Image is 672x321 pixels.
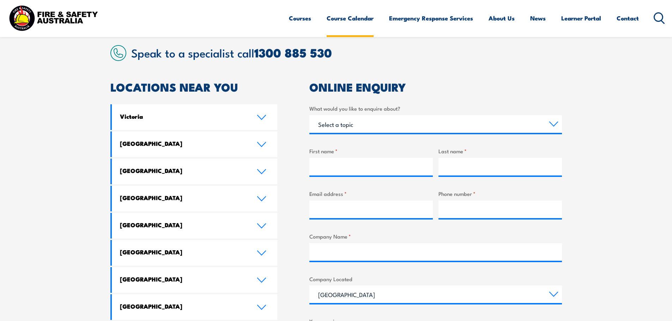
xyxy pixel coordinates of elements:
[112,131,278,157] a: [GEOGRAPHIC_DATA]
[120,194,246,202] h4: [GEOGRAPHIC_DATA]
[561,9,601,27] a: Learner Portal
[309,82,562,92] h2: ONLINE ENQUIRY
[309,147,433,155] label: First name
[309,232,562,240] label: Company Name
[110,82,278,92] h2: LOCATIONS NEAR YOU
[112,294,278,320] a: [GEOGRAPHIC_DATA]
[120,302,246,310] h4: [GEOGRAPHIC_DATA]
[120,140,246,147] h4: [GEOGRAPHIC_DATA]
[120,248,246,256] h4: [GEOGRAPHIC_DATA]
[530,9,546,27] a: News
[112,159,278,184] a: [GEOGRAPHIC_DATA]
[309,190,433,198] label: Email address
[112,104,278,130] a: Victoria
[254,43,332,62] a: 1300 885 530
[112,186,278,211] a: [GEOGRAPHIC_DATA]
[489,9,515,27] a: About Us
[289,9,311,27] a: Courses
[120,112,246,120] h4: Victoria
[120,221,246,229] h4: [GEOGRAPHIC_DATA]
[389,9,473,27] a: Emergency Response Services
[309,275,562,283] label: Company Located
[131,46,562,59] h2: Speak to a specialist call
[112,267,278,293] a: [GEOGRAPHIC_DATA]
[617,9,639,27] a: Contact
[438,190,562,198] label: Phone number
[327,9,374,27] a: Course Calendar
[438,147,562,155] label: Last name
[309,104,562,112] label: What would you like to enquire about?
[112,240,278,266] a: [GEOGRAPHIC_DATA]
[120,167,246,174] h4: [GEOGRAPHIC_DATA]
[112,213,278,239] a: [GEOGRAPHIC_DATA]
[120,275,246,283] h4: [GEOGRAPHIC_DATA]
